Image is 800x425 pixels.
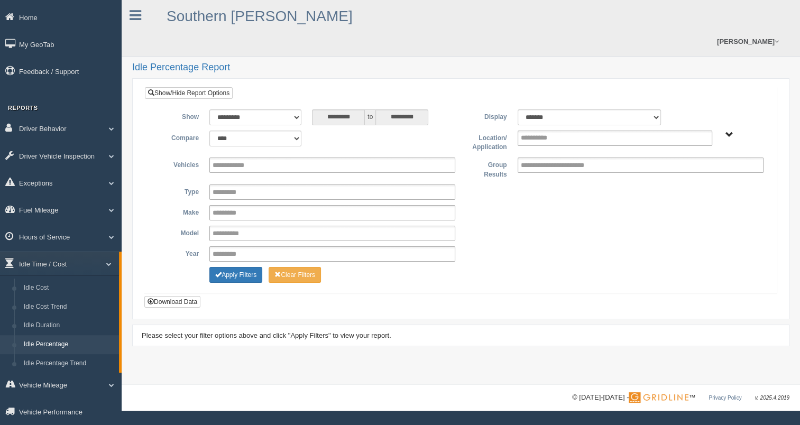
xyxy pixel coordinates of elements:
label: Type [153,184,204,197]
label: Display [461,109,512,122]
a: Southern [PERSON_NAME] [167,8,353,24]
label: Show [153,109,204,122]
span: v. 2025.4.2019 [755,395,789,401]
a: Idle Cost [19,279,119,298]
a: Privacy Policy [709,395,741,401]
label: Make [153,205,204,218]
a: [PERSON_NAME] [712,26,784,57]
label: Year [153,246,204,259]
label: Location/ Application [461,131,512,152]
div: © [DATE]-[DATE] - ™ [572,392,789,403]
button: Change Filter Options [209,267,262,283]
label: Group Results [461,158,512,179]
label: Vehicles [153,158,204,170]
a: Idle Percentage Trend [19,354,119,373]
button: Download Data [144,296,200,308]
button: Change Filter Options [269,267,321,283]
a: Idle Percentage [19,335,119,354]
a: Show/Hide Report Options [145,87,233,99]
span: Please select your filter options above and click "Apply Filters" to view your report. [142,331,391,339]
img: Gridline [629,392,688,403]
a: Idle Cost Trend [19,298,119,317]
a: Idle Duration [19,316,119,335]
label: Model [153,226,204,238]
span: to [365,109,375,125]
label: Compare [153,131,204,143]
